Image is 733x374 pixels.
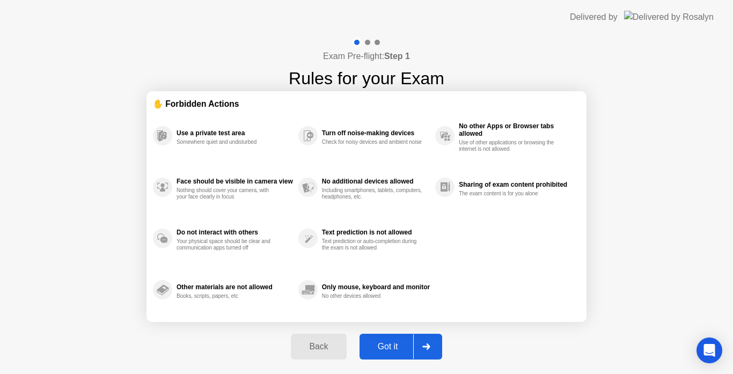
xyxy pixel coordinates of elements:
[322,178,430,185] div: No additional devices allowed
[360,334,442,360] button: Got it
[177,229,293,236] div: Do not interact with others
[291,334,346,360] button: Back
[322,229,430,236] div: Text prediction is not allowed
[177,178,293,185] div: Face should be visible in camera view
[624,11,714,23] img: Delivered by Rosalyn
[363,342,413,351] div: Got it
[323,50,410,63] h4: Exam Pre-flight:
[153,98,580,110] div: ✋ Forbidden Actions
[322,293,423,299] div: No other devices allowed
[322,283,430,291] div: Only mouse, keyboard and monitor
[322,129,430,137] div: Turn off noise-making devices
[459,181,575,188] div: Sharing of exam content prohibited
[177,238,278,251] div: Your physical space should be clear and communication apps turned off
[177,129,293,137] div: Use a private test area
[384,52,410,61] b: Step 1
[322,187,423,200] div: Including smartphones, tablets, computers, headphones, etc.
[459,122,575,137] div: No other Apps or Browser tabs allowed
[459,140,560,152] div: Use of other applications or browsing the internet is not allowed
[459,190,560,197] div: The exam content is for you alone
[322,139,423,145] div: Check for noisy devices and ambient noise
[177,187,278,200] div: Nothing should cover your camera, with your face clearly in focus
[177,293,278,299] div: Books, scripts, papers, etc
[294,342,343,351] div: Back
[177,139,278,145] div: Somewhere quiet and undisturbed
[289,65,444,91] h1: Rules for your Exam
[322,238,423,251] div: Text prediction or auto-completion during the exam is not allowed
[177,283,293,291] div: Other materials are not allowed
[570,11,618,24] div: Delivered by
[697,338,722,363] div: Open Intercom Messenger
